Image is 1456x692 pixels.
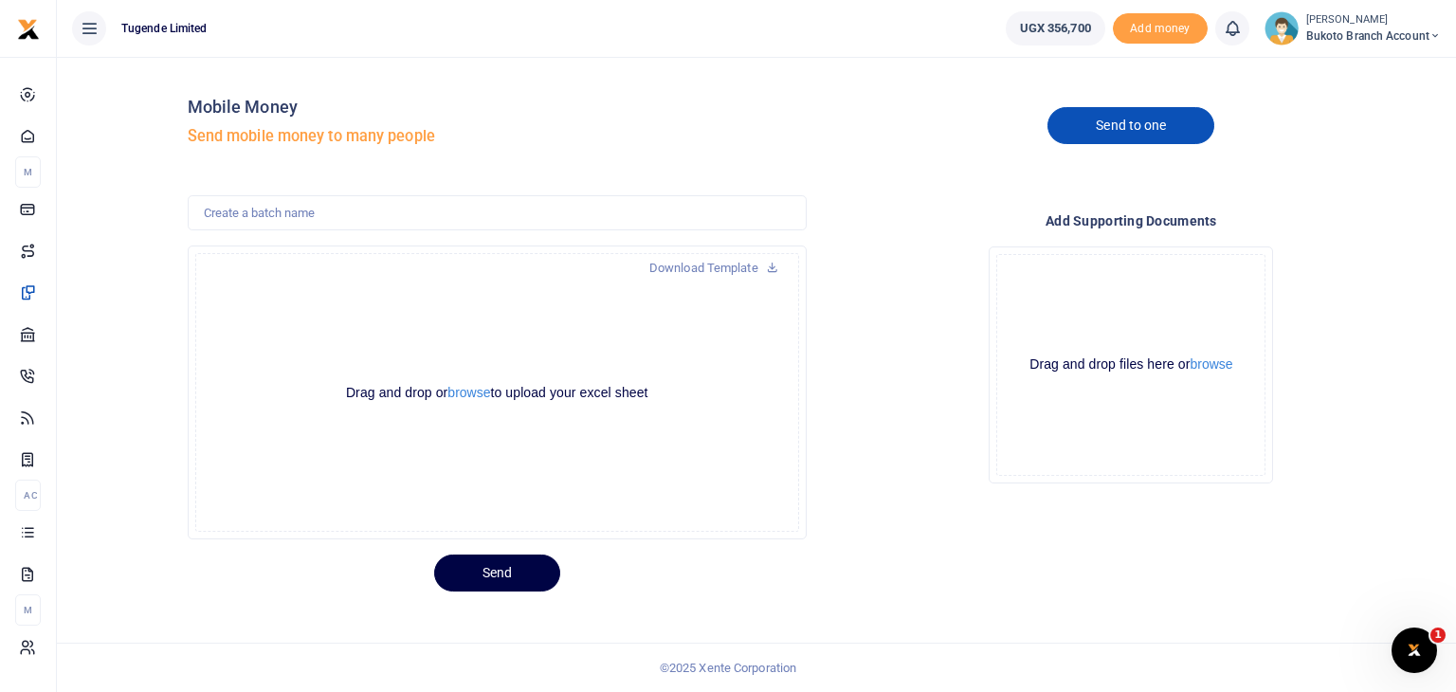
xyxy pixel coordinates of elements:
[1006,11,1105,46] a: UGX 356,700
[1430,628,1446,643] span: 1
[15,156,41,188] li: M
[15,480,41,511] li: Ac
[188,246,807,539] div: File Uploader
[188,127,807,146] h5: Send mobile money to many people
[188,195,807,231] input: Create a batch name
[1113,20,1208,34] a: Add money
[447,386,490,399] button: browse
[998,11,1113,46] li: Wallet ballance
[822,210,1441,231] h4: Add supporting Documents
[17,18,40,41] img: logo-small
[997,355,1265,373] div: Drag and drop files here or
[15,594,41,626] li: M
[1020,19,1091,38] span: UGX 356,700
[1392,628,1437,673] iframe: Intercom live chat
[1265,11,1441,46] a: profile-user [PERSON_NAME] Bukoto Branch account
[1113,13,1208,45] li: Toup your wallet
[1190,357,1232,371] button: browse
[1306,12,1441,28] small: [PERSON_NAME]
[1047,107,1214,144] a: Send to one
[17,21,40,35] a: logo-small logo-large logo-large
[1306,27,1441,45] span: Bukoto Branch account
[989,246,1273,483] div: File Uploader
[1113,13,1208,45] span: Add money
[269,384,724,402] div: Drag and drop or to upload your excel sheet
[634,253,793,283] a: Download Template
[114,20,215,37] span: Tugende Limited
[434,555,560,592] button: Send
[1265,11,1299,46] img: profile-user
[188,97,807,118] h4: Mobile Money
